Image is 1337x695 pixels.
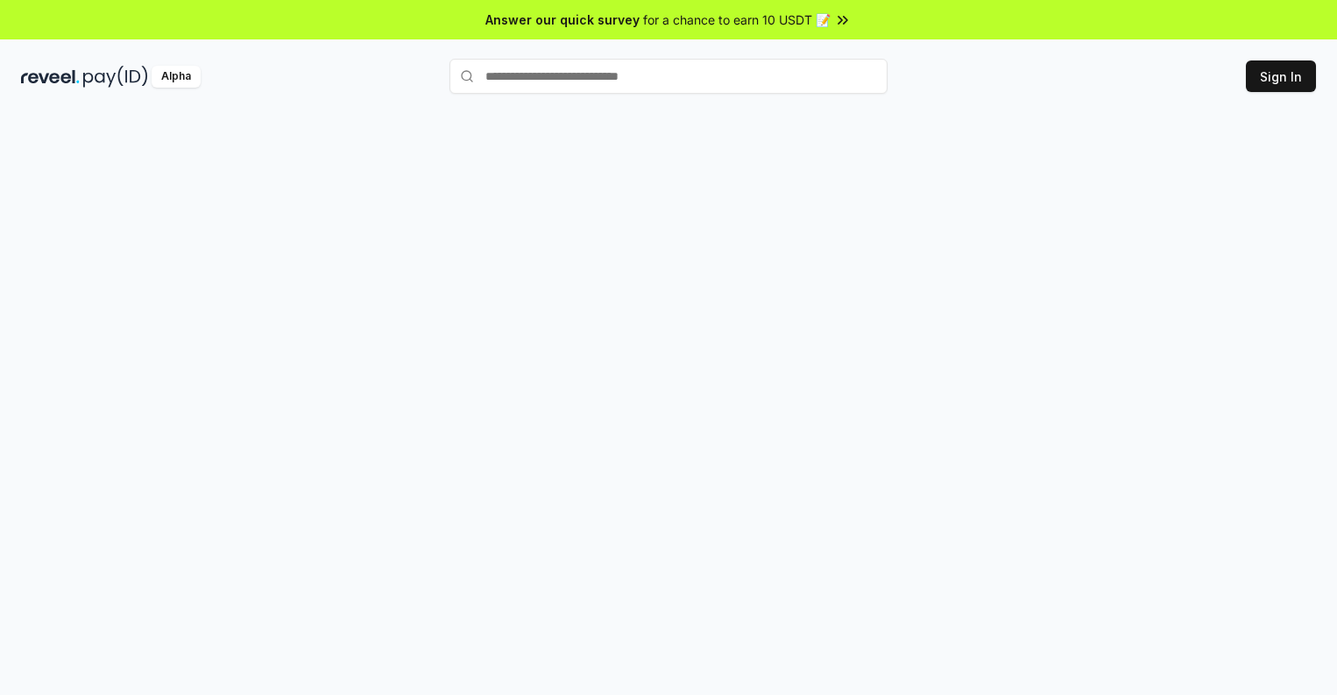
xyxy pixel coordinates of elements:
[485,11,640,29] span: Answer our quick survey
[83,66,148,88] img: pay_id
[152,66,201,88] div: Alpha
[1246,60,1316,92] button: Sign In
[21,66,80,88] img: reveel_dark
[643,11,831,29] span: for a chance to earn 10 USDT 📝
